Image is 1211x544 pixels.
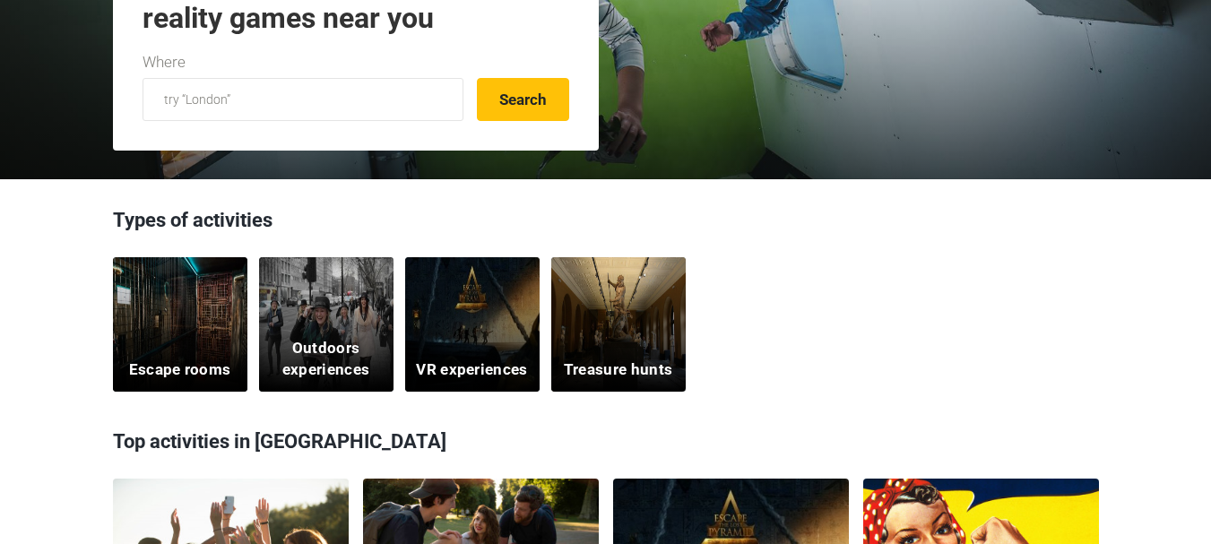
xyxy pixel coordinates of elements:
[564,359,672,381] h5: Treasure hunts
[551,257,686,392] a: Treasure hunts
[113,257,247,392] a: Escape rooms
[129,359,231,381] h5: Escape rooms
[143,78,463,121] input: try “London”
[416,359,527,381] h5: VR experiences
[405,257,540,392] a: VR experiences
[259,257,394,392] a: Outdoors experiences
[113,206,1099,244] h3: Types of activities
[477,78,569,121] button: Search
[270,338,382,381] h5: Outdoors experiences
[143,51,186,74] label: Where
[113,419,1099,465] h3: Top activities in [GEOGRAPHIC_DATA]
